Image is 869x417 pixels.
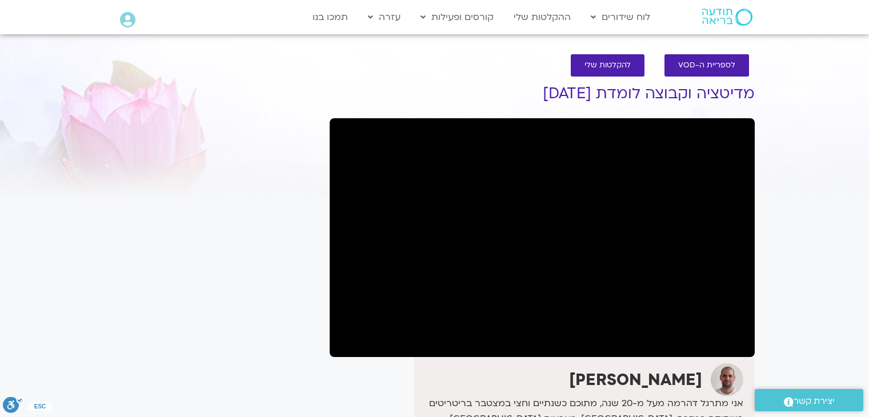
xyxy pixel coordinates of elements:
[330,118,755,357] iframe: מדיטציה וקבוצה לומדת עם דקל קנטי 18.8.25
[508,6,576,28] a: ההקלטות שלי
[794,394,835,409] span: יצירת קשר
[569,369,702,391] strong: [PERSON_NAME]
[711,363,743,396] img: דקל קנטי
[664,54,749,77] a: לספריית ה-VOD
[571,54,644,77] a: להקלטות שלי
[678,61,735,70] span: לספריית ה-VOD
[307,6,354,28] a: תמכו בנו
[330,85,755,102] h1: מדיטציה וקבוצה לומדת [DATE]
[702,9,752,26] img: תודעה בריאה
[585,6,656,28] a: לוח שידורים
[755,389,863,411] a: יצירת קשר
[584,61,631,70] span: להקלטות שלי
[415,6,499,28] a: קורסים ופעילות
[362,6,406,28] a: עזרה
